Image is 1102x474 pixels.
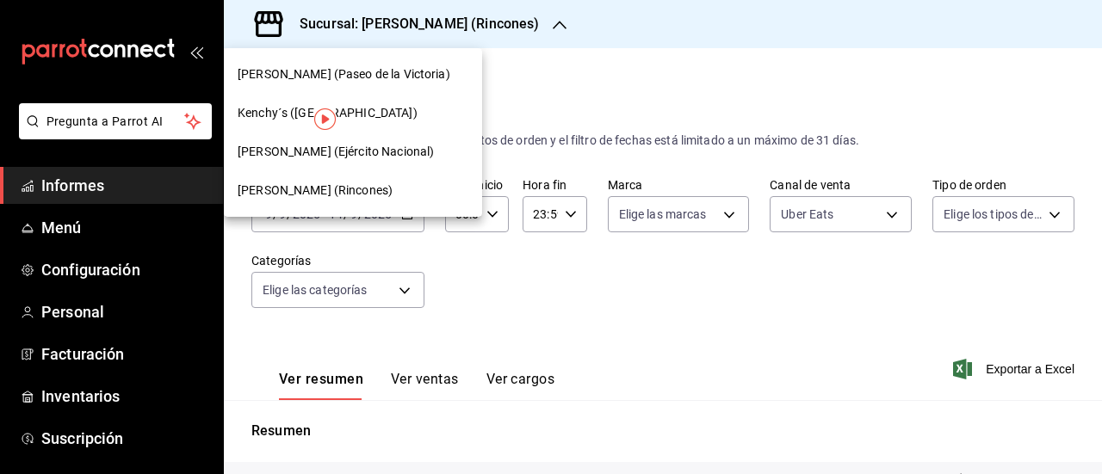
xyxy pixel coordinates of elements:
[224,55,482,94] div: [PERSON_NAME] (Paseo de la Victoria)
[238,67,450,81] font: [PERSON_NAME] (Paseo de la Victoria)
[238,106,418,120] font: Kenchy´s ([GEOGRAPHIC_DATA])
[238,145,434,158] font: [PERSON_NAME] (Ejército Nacional)
[224,132,482,171] div: [PERSON_NAME] (Ejército Nacional)
[224,94,482,132] div: Kenchy´s ([GEOGRAPHIC_DATA])
[224,171,482,210] div: [PERSON_NAME] (Rincones)
[314,108,336,130] img: Marcador de información sobre herramientas
[238,183,393,197] font: [PERSON_NAME] (Rincones)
